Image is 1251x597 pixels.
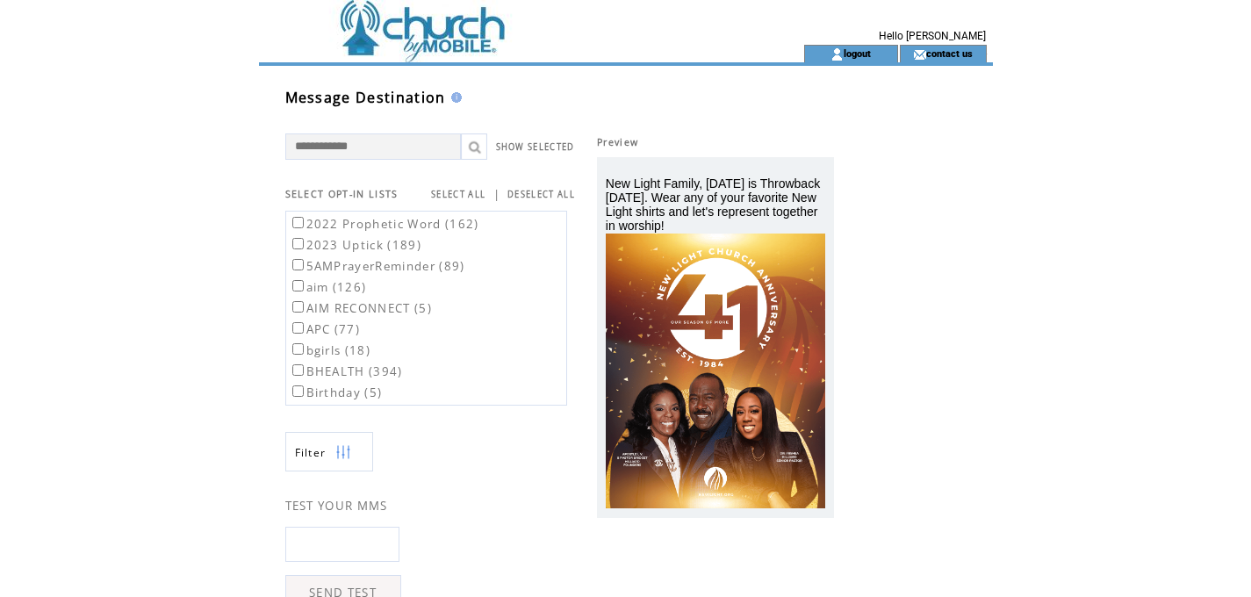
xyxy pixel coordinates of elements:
input: BHEALTH (394) [292,364,304,376]
img: contact_us_icon.gif [913,47,926,61]
a: contact us [926,47,973,59]
label: APC (77) [289,321,361,337]
input: APC (77) [292,322,304,334]
span: TEST YOUR MMS [285,498,388,514]
span: Show filters [295,445,327,460]
label: BHEALTH (394) [289,363,403,379]
label: 2023 Uptick (189) [289,237,422,253]
img: account_icon.gif [830,47,844,61]
a: DESELECT ALL [507,189,575,200]
span: Preview [597,136,638,148]
input: 2023 Uptick (189) [292,238,304,249]
a: SHOW SELECTED [496,141,575,153]
img: filters.png [335,433,351,472]
label: bgirls (18) [289,342,371,358]
a: logout [844,47,871,59]
input: AIM RECONNECT (5) [292,301,304,313]
a: Filter [285,432,373,471]
input: 2022 Prophetic Word (162) [292,217,304,228]
span: Hello [PERSON_NAME] [879,30,986,42]
label: Birthday (5) [289,385,383,400]
input: Birthday (5) [292,385,304,397]
img: help.gif [446,92,462,103]
a: SELECT ALL [431,189,485,200]
label: 2022 Prophetic Word (162) [289,216,479,232]
span: New Light Family, [DATE] is Throwback [DATE]. Wear any of your favorite New Light shirts and let'... [606,176,820,233]
label: 5AMPrayerReminder (89) [289,258,465,274]
label: AIM RECONNECT (5) [289,300,433,316]
label: aim (126) [289,279,367,295]
span: Message Destination [285,88,446,107]
input: aim (126) [292,280,304,291]
input: bgirls (18) [292,343,304,355]
span: | [493,186,500,202]
input: 5AMPrayerReminder (89) [292,259,304,270]
span: SELECT OPT-IN LISTS [285,188,399,200]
